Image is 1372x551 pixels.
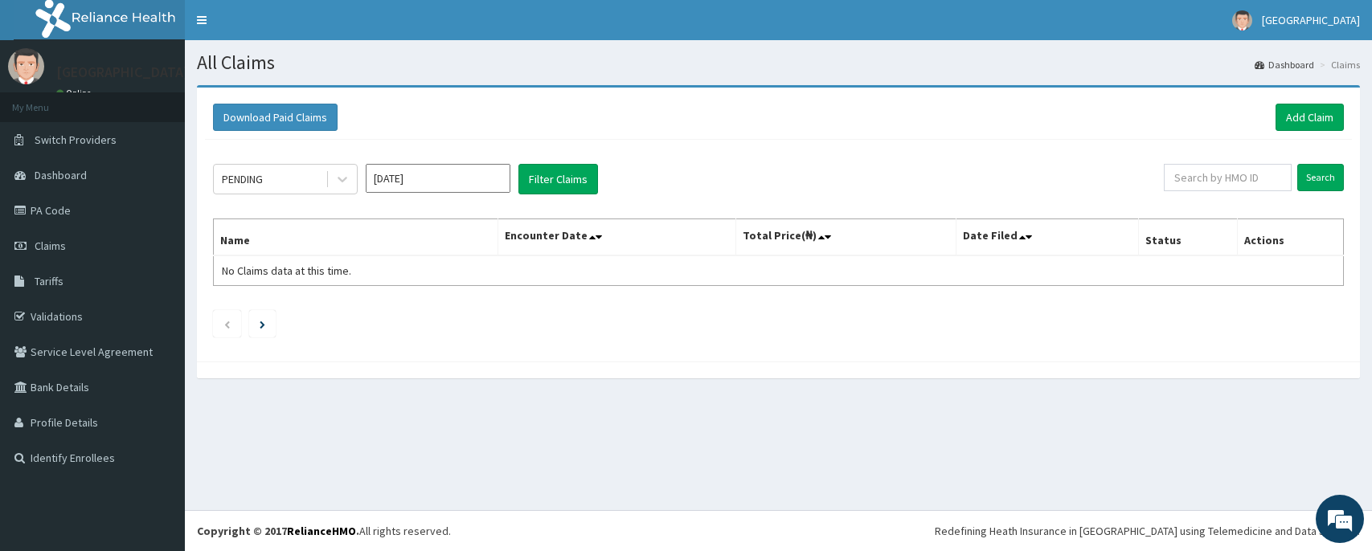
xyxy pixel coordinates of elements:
p: [GEOGRAPHIC_DATA] [56,65,189,80]
input: Search [1297,164,1344,191]
input: Select Month and Year [366,164,510,193]
div: Redefining Heath Insurance in [GEOGRAPHIC_DATA] using Telemedicine and Data Science! [935,523,1360,539]
strong: Copyright © 2017 . [197,524,359,538]
div: PENDING [222,171,263,187]
span: Dashboard [35,168,87,182]
th: Actions [1237,219,1343,256]
img: User Image [1232,10,1252,31]
a: Next page [260,316,265,331]
span: [GEOGRAPHIC_DATA] [1262,13,1360,27]
a: Dashboard [1255,58,1314,71]
h1: All Claims [197,52,1360,73]
button: Download Paid Claims [213,104,338,131]
a: Previous page [223,316,231,331]
th: Name [214,219,498,256]
span: No Claims data at this time. [222,263,351,278]
input: Search by HMO ID [1164,164,1292,191]
li: Claims [1316,58,1360,71]
span: Claims [35,239,66,253]
footer: All rights reserved. [185,510,1372,551]
button: Filter Claims [518,164,598,194]
span: Switch Providers [35,133,117,147]
th: Total Price(₦) [736,219,956,256]
span: Tariffs [35,274,63,288]
a: RelianceHMO [287,524,356,538]
a: Add Claim [1276,104,1344,131]
a: Online [56,88,95,99]
img: User Image [8,48,44,84]
th: Status [1139,219,1237,256]
th: Date Filed [956,219,1139,256]
th: Encounter Date [498,219,736,256]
